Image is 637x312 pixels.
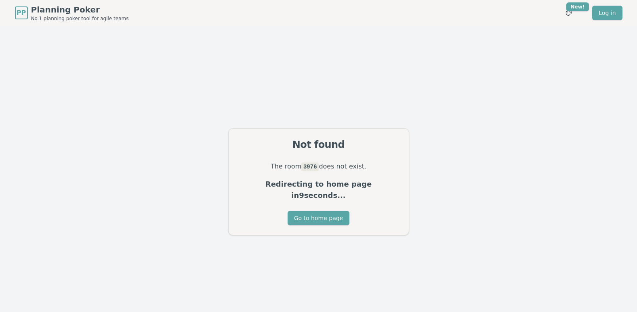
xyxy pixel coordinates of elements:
[301,162,319,171] code: 3976
[238,138,399,151] div: Not found
[566,2,589,11] div: New!
[238,161,399,172] p: The room does not exist.
[15,4,129,22] a: PPPlanning PokerNo.1 planning poker tool for agile teams
[31,4,129,15] span: Planning Poker
[238,179,399,201] p: Redirecting to home page in 9 seconds...
[17,8,26,18] span: PP
[592,6,622,20] a: Log in
[561,6,576,20] button: New!
[288,211,349,225] button: Go to home page
[31,15,129,22] span: No.1 planning poker tool for agile teams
